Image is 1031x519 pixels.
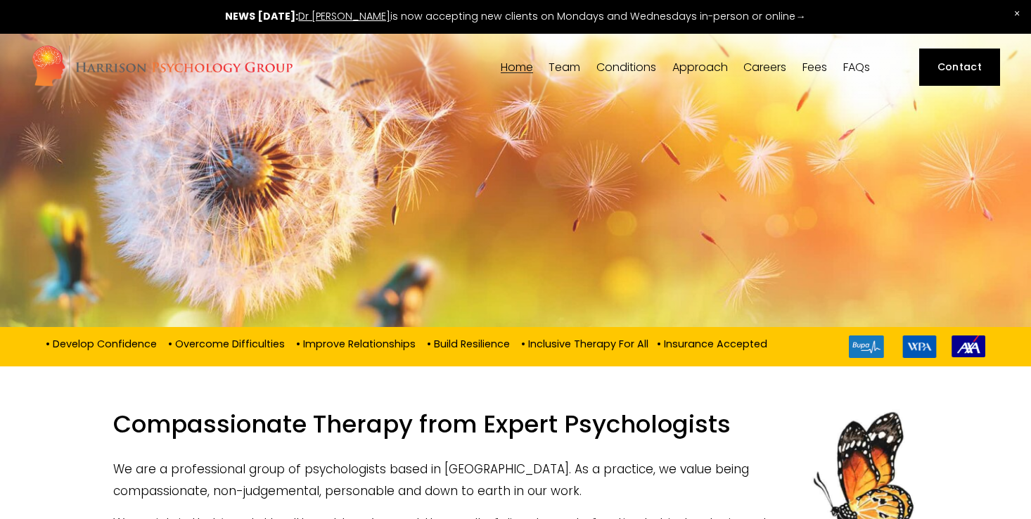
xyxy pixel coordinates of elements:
[549,62,580,73] span: Team
[843,60,870,74] a: FAQs
[743,60,786,74] a: Careers
[672,60,728,74] a: folder dropdown
[919,49,1000,85] a: Contact
[596,62,656,73] span: Conditions
[298,9,390,23] a: Dr [PERSON_NAME]
[501,60,533,74] a: Home
[113,409,918,447] h1: Compassionate Therapy from Expert Psychologists
[46,335,767,351] p: • Develop Confidence • Overcome Difficulties • Improve Relationships • Build Resilience • Inclusi...
[596,60,656,74] a: folder dropdown
[549,60,580,74] a: folder dropdown
[802,60,827,74] a: Fees
[31,44,293,90] img: Harrison Psychology Group
[113,459,918,501] p: We are a professional group of psychologists based in [GEOGRAPHIC_DATA]. As a practice, we value ...
[672,62,728,73] span: Approach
